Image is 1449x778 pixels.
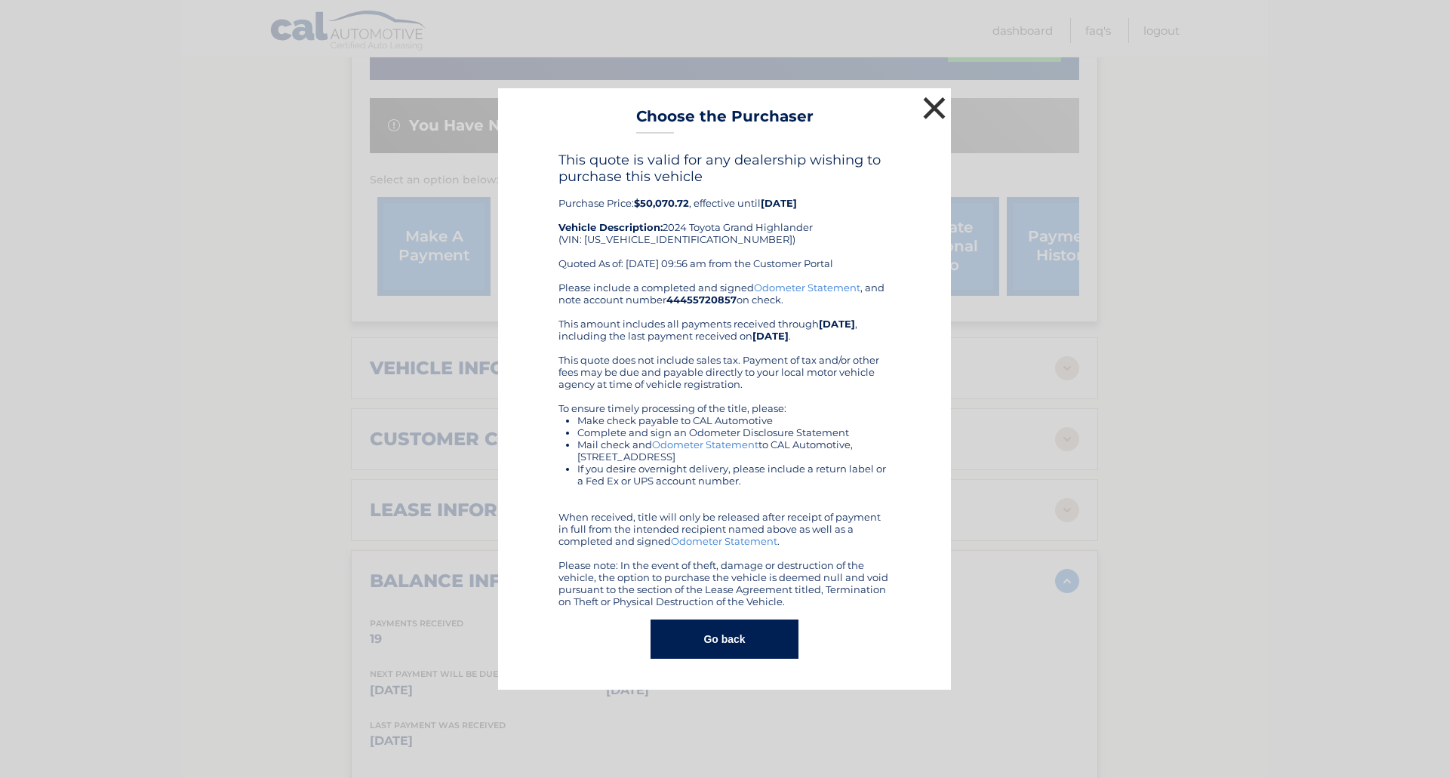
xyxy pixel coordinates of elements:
[754,281,860,294] a: Odometer Statement
[558,152,891,281] div: Purchase Price: , effective until 2024 Toyota Grand Highlander (VIN: [US_VEHICLE_IDENTIFICATION_N...
[652,438,758,451] a: Odometer Statement
[558,152,891,185] h4: This quote is valid for any dealership wishing to purchase this vehicle
[577,426,891,438] li: Complete and sign an Odometer Disclosure Statement
[666,294,737,306] b: 44455720857
[577,463,891,487] li: If you desire overnight delivery, please include a return label or a Fed Ex or UPS account number.
[636,107,814,134] h3: Choose the Purchaser
[671,535,777,547] a: Odometer Statement
[577,438,891,463] li: Mail check and to CAL Automotive, [STREET_ADDRESS]
[634,197,689,209] b: $50,070.72
[651,620,798,659] button: Go back
[577,414,891,426] li: Make check payable to CAL Automotive
[761,197,797,209] b: [DATE]
[819,318,855,330] b: [DATE]
[558,281,891,607] div: Please include a completed and signed , and note account number on check. This amount includes al...
[558,221,663,233] strong: Vehicle Description:
[919,93,949,123] button: ×
[752,330,789,342] b: [DATE]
